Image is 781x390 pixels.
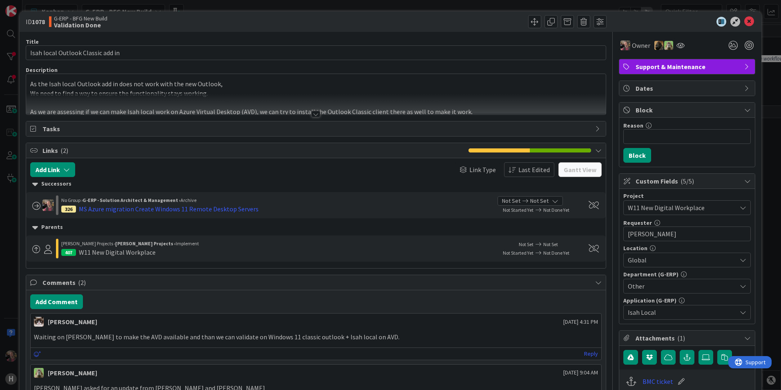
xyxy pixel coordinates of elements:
span: Archive [181,197,196,203]
div: [PERSON_NAME] [48,317,97,327]
span: [PERSON_NAME] Projects › [61,240,115,247]
span: G-ERP - BFG New Build [54,15,107,22]
b: [PERSON_NAME] Projects › [115,240,176,247]
span: Not Set [519,241,533,247]
span: Global [628,255,736,265]
span: [DATE] 4:31 PM [563,318,598,326]
div: Application (G-ERP) [623,298,751,303]
button: Block [623,148,651,163]
p: As the Isah local Outlook add in does not work with the new Outlook, [30,79,602,89]
div: MS Azure migration Create Windows 11 Remote Desktop Servers [79,204,259,214]
div: Location [623,245,751,251]
span: Tasks [42,124,591,134]
span: Links [42,146,464,155]
b: Validation Done [54,22,107,28]
span: W11 New Digital Workplace [628,202,732,213]
span: Not Done Yet [543,250,569,256]
span: ( 2 ) [78,278,86,287]
input: type card name here... [26,45,606,60]
span: [DATE] 9:04 AM [563,368,598,377]
span: Support & Maintenance [636,62,740,72]
span: ( 1 ) [677,334,685,342]
img: BF [42,199,54,211]
span: Link Type [469,165,496,175]
span: Not Started Yet [503,250,533,256]
button: Last Edited [504,162,554,177]
p: Waiting on [PERSON_NAME] to make the AVD available and than we can validate on Windows 11 classic... [34,332,598,342]
button: Add Link [30,162,75,177]
div: Parents [32,223,600,232]
div: Department (G-ERP) [623,271,751,277]
span: Custom Fields [636,176,740,186]
img: TT [664,41,673,50]
div: Project [623,193,751,199]
label: Reason [623,122,643,129]
span: Last Edited [518,165,550,175]
a: BMC ticket [643,377,673,386]
div: 407 [61,249,76,256]
img: ND [654,41,663,50]
button: Add Comment [30,294,83,309]
span: Dates [636,83,740,93]
img: BF [620,40,630,50]
div: [PERSON_NAME] [48,368,97,378]
div: Successors [32,179,600,188]
span: ( 5/5 ) [681,177,694,185]
button: Gantt View [558,162,602,177]
span: ( 2 ) [60,146,68,155]
div: W11 New Digital Workplace [79,247,156,257]
img: Kv [34,317,44,327]
span: Not Set [543,241,558,247]
span: Block [636,105,740,115]
span: Owner [632,40,650,50]
label: Title [26,38,39,45]
span: Other [628,281,736,291]
span: Isah Local [628,307,736,317]
b: 1078 [32,18,45,26]
span: No Group › [61,197,83,203]
img: TT [34,368,44,378]
b: G-ERP - Solution Architect & Management › [83,197,181,203]
span: Attachments [636,333,740,343]
span: Not Set [530,197,549,205]
p: We need to find a way to ensure the functionality stays working. [30,89,602,98]
a: Reply [584,349,598,359]
span: Not Set [502,197,520,205]
span: Not Started Yet [503,207,533,213]
span: ID [26,17,45,27]
span: Comments [42,278,591,287]
label: Requester [623,219,652,226]
span: Implement [176,240,199,247]
span: Support [17,1,37,11]
span: Not Done Yet [543,207,569,213]
div: 326 [61,206,76,213]
span: Description [26,66,58,74]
